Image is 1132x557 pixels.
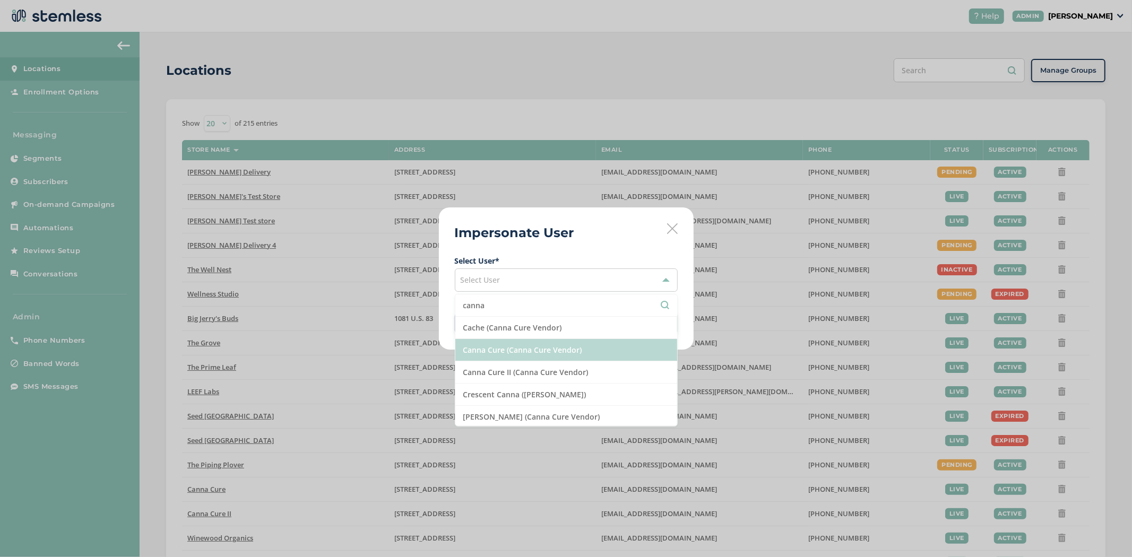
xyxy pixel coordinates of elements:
[461,275,500,285] span: Select User
[463,300,669,311] input: Search
[1079,506,1132,557] iframe: Chat Widget
[455,223,574,242] h2: Impersonate User
[455,317,677,339] li: Cache (Canna Cure Vendor)
[455,406,677,428] li: [PERSON_NAME] (Canna Cure Vendor)
[455,255,678,266] label: Select User
[455,361,677,384] li: Canna Cure II (Canna Cure Vendor)
[455,384,677,406] li: Crescent Canna ([PERSON_NAME])
[455,339,677,361] li: Canna Cure (Canna Cure Vendor)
